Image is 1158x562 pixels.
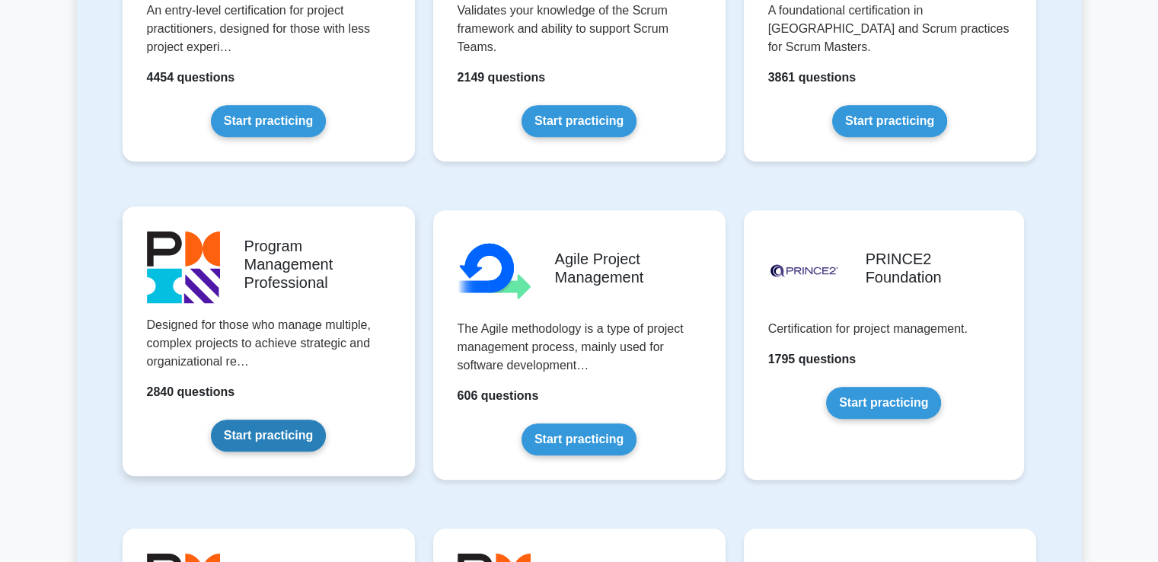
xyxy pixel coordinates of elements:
[211,420,326,452] a: Start practicing
[832,105,947,137] a: Start practicing
[522,105,636,137] a: Start practicing
[211,105,326,137] a: Start practicing
[522,423,636,455] a: Start practicing
[826,387,941,419] a: Start practicing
